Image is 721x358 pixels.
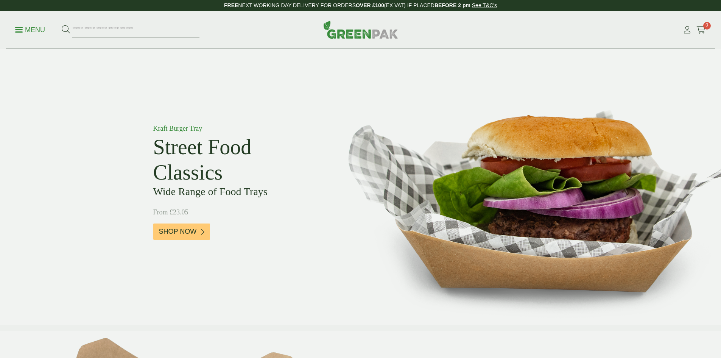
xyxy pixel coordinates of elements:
img: GreenPak Supplies [323,20,398,39]
p: Menu [15,25,45,34]
span: 0 [703,22,711,30]
strong: OVER £100 [356,2,384,8]
a: See T&C's [472,2,497,8]
h2: Street Food Classics [153,134,324,185]
i: Cart [696,26,706,34]
a: Menu [15,25,45,33]
a: Shop Now [153,224,210,240]
h3: Wide Range of Food Trays [153,185,324,198]
p: Kraft Burger Tray [153,124,324,134]
span: Shop Now [159,228,197,236]
span: From £23.05 [153,208,188,216]
a: 0 [696,24,706,36]
strong: BEFORE 2 pm [434,2,470,8]
strong: FREE [224,2,238,8]
i: My Account [682,26,692,34]
img: Street Food Classics [324,49,721,325]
